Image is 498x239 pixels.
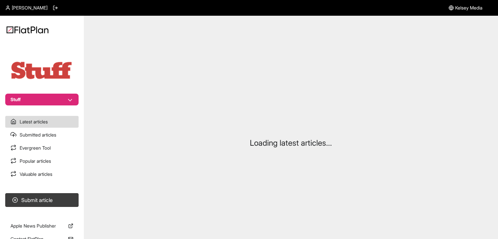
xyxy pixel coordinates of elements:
img: Logo [7,26,48,33]
span: [PERSON_NAME] [12,5,47,11]
a: [PERSON_NAME] [5,5,47,11]
a: Evergreen Tool [5,142,79,154]
button: Stuff [5,94,79,105]
a: Submitted articles [5,129,79,141]
a: Apple News Publisher [5,220,79,232]
p: Loading latest articles... [250,138,332,148]
a: Popular articles [5,155,79,167]
img: Publication Logo [9,60,75,81]
button: Submit article [5,193,79,207]
a: Valuable articles [5,168,79,180]
span: Kelsey Media [455,5,482,11]
a: Latest articles [5,116,79,128]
